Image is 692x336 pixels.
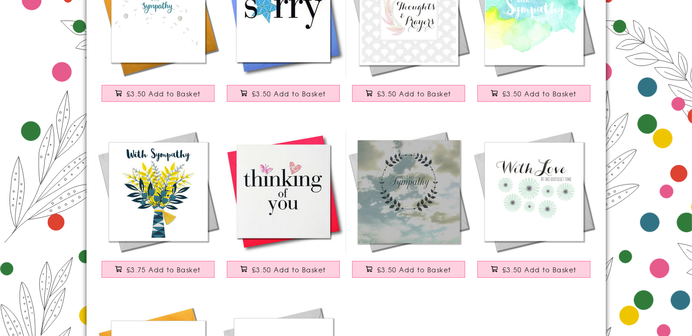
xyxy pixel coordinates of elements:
[252,265,326,274] span: £3.50 Add to Basket
[377,265,451,274] span: £3.50 Add to Basket
[346,129,472,254] img: Sympathy Card, Sorry, Thinking of you, Sky & Clouds, Embossed and Foiled text
[346,129,472,287] a: Sympathy Card, Sorry, Thinking of you, Sky & Clouds, Embossed and Foiled text £3.50 Add to Basket
[221,129,346,287] a: Sympathy, Sorry, Thinking of you Card, Heart, fabric butterfly Embellished £3.50 Add to Basket
[127,89,201,98] span: £3.50 Add to Basket
[96,129,221,254] img: Sympathy Card, Flowers, Embellished with a colourful tassel
[102,85,215,102] button: £3.50 Add to Basket
[472,129,597,254] img: Sympathy, Sorry, Thinking of you Card, Flowers, With Love
[502,265,577,274] span: £3.50 Add to Basket
[252,89,326,98] span: £3.50 Add to Basket
[502,89,577,98] span: £3.50 Add to Basket
[221,129,346,254] img: Sympathy, Sorry, Thinking of you Card, Heart, fabric butterfly Embellished
[377,89,451,98] span: £3.50 Add to Basket
[352,261,465,278] button: £3.50 Add to Basket
[477,85,590,102] button: £3.50 Add to Basket
[102,261,215,278] button: £3.75 Add to Basket
[477,261,590,278] button: £3.50 Add to Basket
[96,129,221,287] a: Sympathy Card, Flowers, Embellished with a colourful tassel £3.75 Add to Basket
[472,129,597,287] a: Sympathy, Sorry, Thinking of you Card, Flowers, With Love £3.50 Add to Basket
[227,261,340,278] button: £3.50 Add to Basket
[227,85,340,102] button: £3.50 Add to Basket
[127,265,201,274] span: £3.75 Add to Basket
[352,85,465,102] button: £3.50 Add to Basket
